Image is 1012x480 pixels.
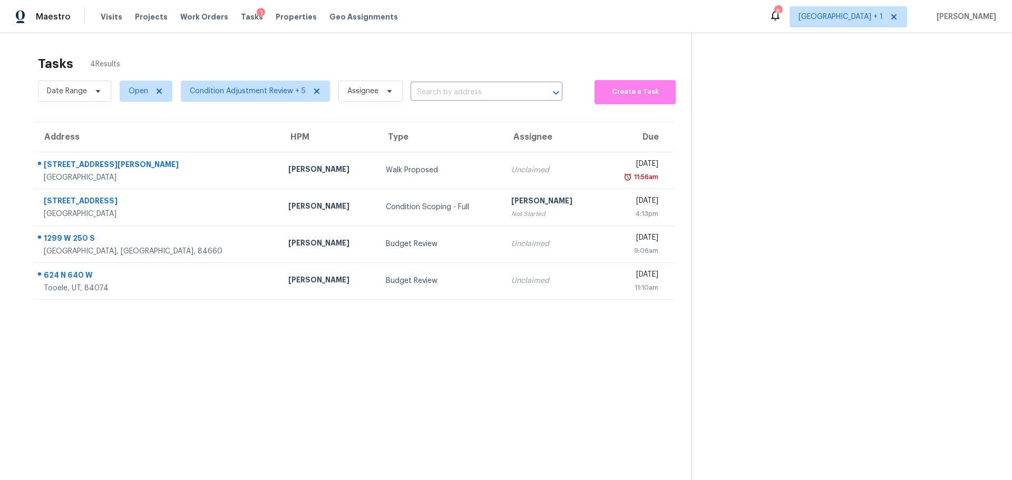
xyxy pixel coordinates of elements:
[411,84,533,101] input: Search by address
[609,282,658,293] div: 11:10am
[609,232,658,246] div: [DATE]
[386,202,494,212] div: Condition Scoping - Full
[632,172,658,182] div: 11:56am
[135,12,168,22] span: Projects
[386,276,494,286] div: Budget Review
[609,209,658,219] div: 4:13pm
[129,86,148,96] span: Open
[386,165,494,175] div: Walk Proposed
[609,159,658,172] div: [DATE]
[503,122,600,152] th: Assignee
[44,195,271,209] div: [STREET_ADDRESS]
[600,86,670,98] span: Create a Task
[44,172,271,183] div: [GEOGRAPHIC_DATA]
[549,85,563,100] button: Open
[190,86,306,96] span: Condition Adjustment Review + 5
[257,8,265,18] div: 1
[595,80,676,104] button: Create a Task
[386,239,494,249] div: Budget Review
[44,209,271,219] div: [GEOGRAPHIC_DATA]
[288,275,369,288] div: [PERSON_NAME]
[600,122,675,152] th: Due
[511,276,592,286] div: Unclaimed
[280,122,377,152] th: HPM
[180,12,228,22] span: Work Orders
[774,6,782,17] div: 8
[47,86,87,96] span: Date Range
[276,12,317,22] span: Properties
[288,201,369,214] div: [PERSON_NAME]
[511,195,592,209] div: [PERSON_NAME]
[288,238,369,251] div: [PERSON_NAME]
[347,86,378,96] span: Assignee
[932,12,996,22] span: [PERSON_NAME]
[624,172,632,182] img: Overdue Alarm Icon
[44,270,271,283] div: 624 N 640 W
[799,12,883,22] span: [GEOGRAPHIC_DATA] + 1
[38,58,73,69] h2: Tasks
[101,12,122,22] span: Visits
[511,239,592,249] div: Unclaimed
[609,246,658,256] div: 9:06am
[511,165,592,175] div: Unclaimed
[44,159,271,172] div: [STREET_ADDRESS][PERSON_NAME]
[44,283,271,293] div: Tooele, UT, 84074
[34,122,280,152] th: Address
[241,13,263,21] span: Tasks
[609,195,658,209] div: [DATE]
[44,233,271,246] div: 1299 W 250 S
[609,269,658,282] div: [DATE]
[329,12,398,22] span: Geo Assignments
[511,209,592,219] div: Not Started
[36,12,71,22] span: Maestro
[377,122,502,152] th: Type
[288,164,369,177] div: [PERSON_NAME]
[90,59,120,70] span: 4 Results
[44,246,271,257] div: [GEOGRAPHIC_DATA], [GEOGRAPHIC_DATA], 84660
